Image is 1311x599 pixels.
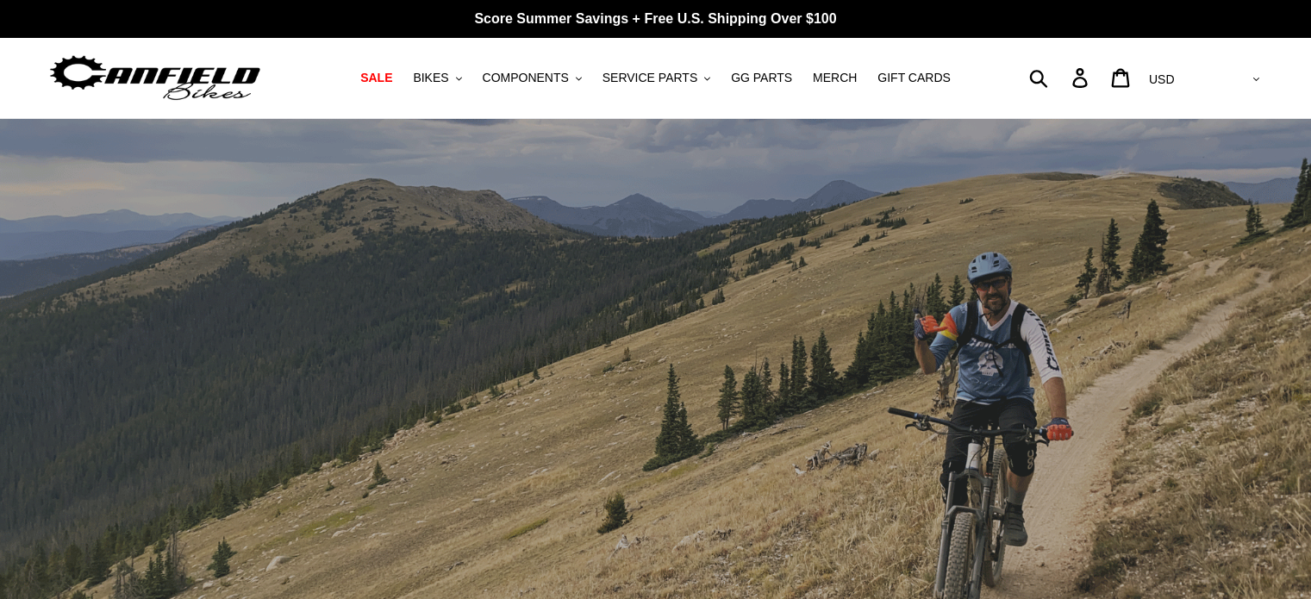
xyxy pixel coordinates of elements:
[602,71,697,85] span: SERVICE PARTS
[404,66,470,90] button: BIKES
[813,71,857,85] span: MERCH
[877,71,951,85] span: GIFT CARDS
[483,71,569,85] span: COMPONENTS
[360,71,392,85] span: SALE
[869,66,959,90] a: GIFT CARDS
[413,71,448,85] span: BIKES
[804,66,865,90] a: MERCH
[722,66,801,90] a: GG PARTS
[474,66,590,90] button: COMPONENTS
[352,66,401,90] a: SALE
[731,71,792,85] span: GG PARTS
[594,66,719,90] button: SERVICE PARTS
[1039,59,1083,97] input: Search
[47,51,263,105] img: Canfield Bikes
